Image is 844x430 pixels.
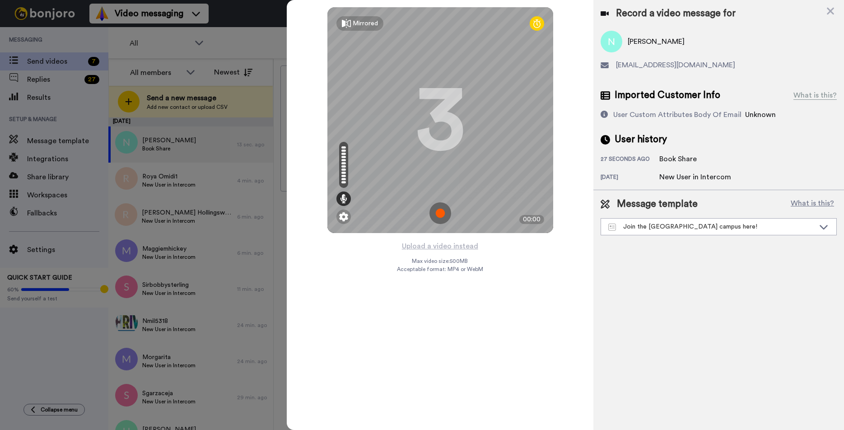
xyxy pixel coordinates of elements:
[339,212,348,221] img: ic_gear.svg
[659,154,704,164] div: Book Share
[399,240,481,252] button: Upload a video instead
[415,86,465,154] div: 3
[788,197,837,211] button: What is this?
[601,173,659,182] div: [DATE]
[659,172,731,182] div: New User in Intercom
[412,257,468,265] span: Max video size: 500 MB
[616,60,735,70] span: [EMAIL_ADDRESS][DOMAIN_NAME]
[601,155,659,164] div: 27 seconds ago
[615,89,720,102] span: Imported Customer Info
[617,197,698,211] span: Message template
[397,266,483,273] span: Acceptable format: MP4 or WebM
[615,133,667,146] span: User history
[745,111,776,118] span: Unknown
[608,222,815,231] div: Join the [GEOGRAPHIC_DATA] campus here!
[608,224,616,231] img: Message-temps.svg
[429,202,451,224] img: ic_record_start.svg
[613,109,741,120] div: User Custom Attributes Body Of Email
[793,90,837,101] div: What is this?
[519,215,544,224] div: 00:00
